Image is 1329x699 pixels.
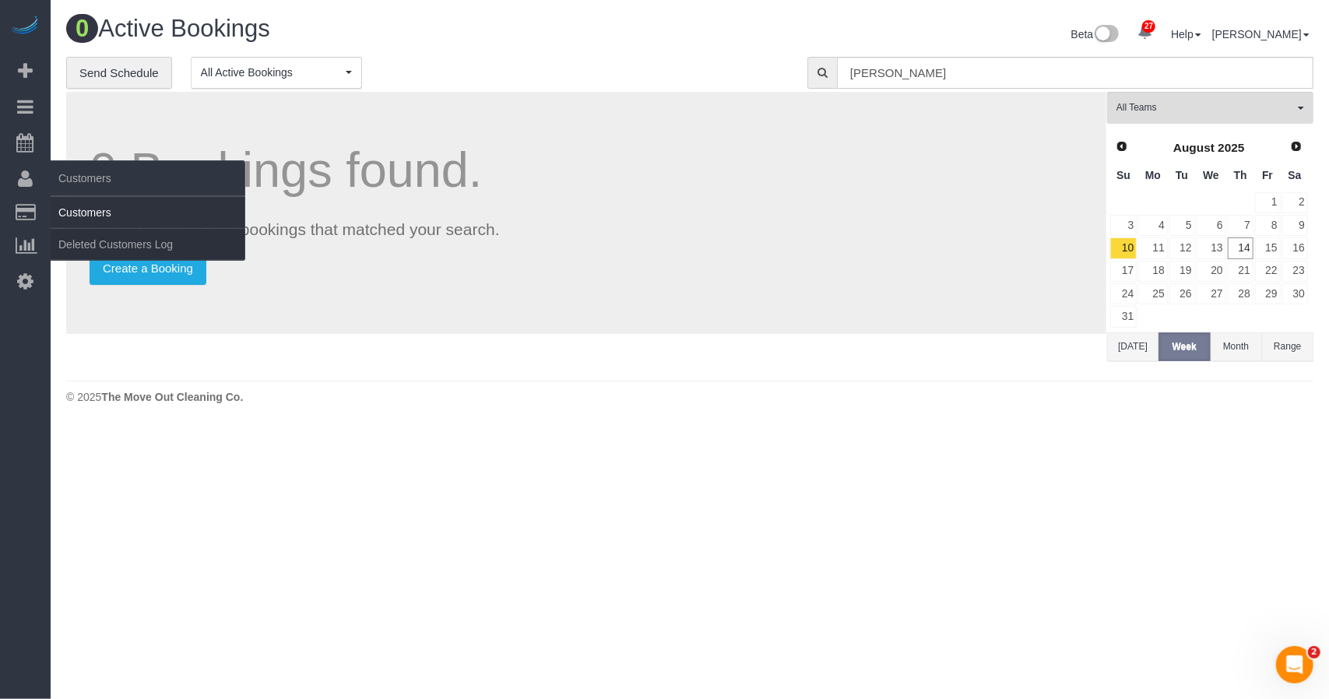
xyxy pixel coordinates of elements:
a: 30 [1282,283,1308,304]
h1: 0 Bookings found. [90,143,1083,197]
span: Prev [1116,140,1128,153]
span: 0 [66,14,98,43]
a: 23 [1282,261,1308,282]
span: All Active Bookings [201,65,342,80]
div: © 2025 [66,389,1313,405]
button: Range [1262,332,1313,361]
span: 2 [1308,646,1320,659]
a: 19 [1169,261,1195,282]
a: 2 [1282,192,1308,213]
p: We couldn't find any bookings that matched your search. [90,218,1083,241]
a: 3 [1110,215,1137,236]
a: 1 [1255,192,1281,213]
button: [DATE] [1107,332,1158,361]
span: 2025 [1218,141,1244,154]
span: 27 [1142,20,1155,33]
img: Automaid Logo [9,16,40,37]
a: 29 [1255,283,1281,304]
h1: Active Bookings [66,16,678,42]
a: 7 [1228,215,1253,236]
span: Saturday [1289,169,1302,181]
span: August [1173,141,1215,154]
a: 13 [1196,237,1225,258]
iframe: Intercom live chat [1276,646,1313,683]
ul: Customers [51,196,245,261]
a: 9 [1282,215,1308,236]
a: 6 [1196,215,1225,236]
a: 16 [1282,237,1308,258]
a: 24 [1110,283,1137,304]
a: 27 [1130,16,1160,50]
ol: All Teams [1107,92,1313,116]
a: [PERSON_NAME] [1212,28,1310,40]
span: Monday [1145,169,1161,181]
span: Next [1290,140,1303,153]
a: Next [1285,136,1307,158]
a: Beta [1071,28,1120,40]
a: 11 [1138,237,1167,258]
strong: The Move Out Cleaning Co. [101,391,243,403]
a: Help [1171,28,1201,40]
span: Wednesday [1203,169,1219,181]
span: Friday [1262,169,1273,181]
a: Customers [51,197,245,228]
a: 28 [1228,283,1253,304]
button: All Teams [1107,92,1313,124]
a: 31 [1110,306,1137,327]
a: 26 [1169,283,1195,304]
a: Create a Booking [90,252,206,285]
input: Enter the first 3 letters of the name to search [837,57,1313,89]
a: 12 [1169,237,1195,258]
span: Sunday [1116,169,1130,181]
a: 14 [1228,237,1253,258]
a: 27 [1196,283,1225,304]
a: 22 [1255,261,1281,282]
button: Month [1211,332,1262,361]
a: 25 [1138,283,1167,304]
a: 5 [1169,215,1195,236]
button: All Active Bookings [191,57,362,89]
a: 18 [1138,261,1167,282]
a: 20 [1196,261,1225,282]
span: Customers [51,160,245,196]
span: All Teams [1116,101,1294,114]
a: 10 [1110,237,1137,258]
img: New interface [1093,25,1119,45]
a: 21 [1228,261,1253,282]
a: 4 [1138,215,1167,236]
button: Week [1158,332,1210,361]
a: Deleted Customers Log [51,229,245,260]
a: Send Schedule [66,57,172,90]
a: 8 [1255,215,1281,236]
a: 15 [1255,237,1281,258]
span: Tuesday [1176,169,1188,181]
a: 17 [1110,261,1137,282]
span: Thursday [1234,169,1247,181]
a: Prev [1111,136,1133,158]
